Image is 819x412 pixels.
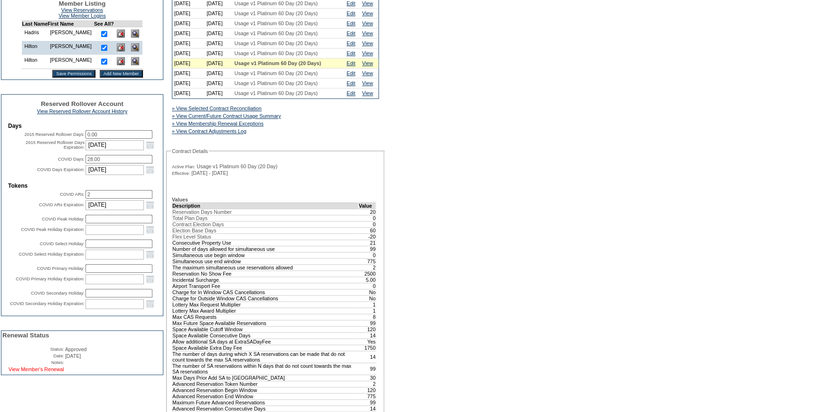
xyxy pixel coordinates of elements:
[362,70,373,76] a: View
[172,283,358,289] td: Airport Transport Fee
[24,132,85,137] label: 2015 Reserved Rollover Days:
[172,351,358,363] td: The number of days during which X SA reservations can be made that do not count towards the max S...
[172,9,205,19] td: [DATE]
[145,224,155,235] a: Open the calendar popup.
[2,332,49,339] span: Renewal Status
[172,240,358,246] td: Consecutive Property Use
[145,298,155,309] a: Open the calendar popup.
[358,399,376,405] td: 99
[205,78,232,88] td: [DATE]
[172,338,358,345] td: Allow additional SA days at ExtraSADayFee
[172,264,358,270] td: The maximum simultaneous use reservations allowed
[172,215,207,221] span: Total Plan Days
[205,29,232,38] td: [DATE]
[65,346,87,352] span: Approved
[358,314,376,320] td: 8
[117,29,125,38] img: Delete
[358,283,376,289] td: 0
[100,70,143,77] input: Add New Member
[358,258,376,264] td: 775
[172,295,358,301] td: Charge for Outside Window CAS Cancellations
[61,7,103,13] a: View Reservations
[358,320,376,326] td: 99
[347,60,355,66] a: Edit
[235,20,318,26] span: Usage v1 Platinum 60 Day (20 Days)
[52,70,95,77] input: Save Permissions
[172,246,358,252] td: Number of days allowed for simultaneous use
[358,264,376,270] td: 2
[347,80,355,86] a: Edit
[145,164,155,175] a: Open the calendar popup.
[358,345,376,351] td: 1750
[358,277,376,283] td: 5.00
[205,68,232,78] td: [DATE]
[42,217,85,221] label: COVID Peak Holiday:
[172,68,205,78] td: [DATE]
[22,27,47,41] td: Hadris
[197,163,277,169] span: Usage v1 Platinum 60 Day (20 Day)
[362,50,373,56] a: View
[172,121,264,126] a: » View Membership Renewal Exceptions
[172,301,358,307] td: Lottery Max Request Multiplier
[2,353,64,359] td: Date:
[358,202,376,209] td: Value
[358,307,376,314] td: 1
[41,100,123,107] span: Reserved Rollover Account
[39,202,85,207] label: COVID ARs Expiration:
[19,252,85,257] label: COVID Select Holiday Expiration:
[172,113,281,119] a: » View Current/Future Contract Usage Summary
[172,38,205,48] td: [DATE]
[358,227,376,233] td: 60
[131,57,139,65] img: View Dashboard
[235,50,318,56] span: Usage v1 Platinum 60 Day (20 Days)
[347,90,355,96] a: Edit
[172,58,205,68] td: [DATE]
[131,43,139,51] img: View Dashboard
[205,88,232,98] td: [DATE]
[358,240,376,246] td: 21
[94,21,114,27] td: See All?
[172,202,358,209] td: Description
[37,167,85,172] label: COVID Days Expiration:
[205,9,232,19] td: [DATE]
[172,88,205,98] td: [DATE]
[10,301,85,306] label: COVID Secondary Holiday Expiration:
[358,215,376,221] td: 0
[172,19,205,29] td: [DATE]
[205,19,232,29] td: [DATE]
[172,399,358,405] td: Maximum Future Advanced Reservations
[31,291,85,296] label: COVID Secondary Holiday:
[172,320,358,326] td: Max Future Space Available Reservations
[172,48,205,58] td: [DATE]
[347,10,355,16] a: Edit
[172,405,358,412] td: Advanced Reservation Consecutive Days
[362,60,373,66] a: View
[205,58,232,68] td: [DATE]
[358,246,376,252] td: 99
[235,30,318,36] span: Usage v1 Platinum 60 Day (20 Days)
[172,374,358,381] td: Max Days Prior Add SA to [GEOGRAPHIC_DATA]
[235,60,321,66] span: Usage v1 Platinum 60 Day (20 Days)
[362,90,373,96] a: View
[2,346,64,352] td: Status:
[235,10,318,16] span: Usage v1 Platinum 60 Day (20 Days)
[172,289,358,295] td: Charge for In Window CAS Cancellations
[362,10,373,16] a: View
[358,289,376,295] td: No
[172,164,195,170] span: Active Plan:
[117,57,125,65] img: Delete
[362,0,373,6] a: View
[172,252,358,258] td: Simultaneous use begin window
[2,360,64,365] td: Notes:
[47,27,94,41] td: [PERSON_NAME]
[205,38,232,48] td: [DATE]
[358,351,376,363] td: 14
[358,233,376,240] td: -20
[172,345,358,351] td: Space Available Extra Day Fee
[47,41,94,55] td: [PERSON_NAME]
[235,80,318,86] span: Usage v1 Platinum 60 Day (20 Days)
[65,353,81,359] span: [DATE]
[358,387,376,393] td: 120
[358,405,376,412] td: 14
[172,326,358,332] td: Space Available Cutoff Window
